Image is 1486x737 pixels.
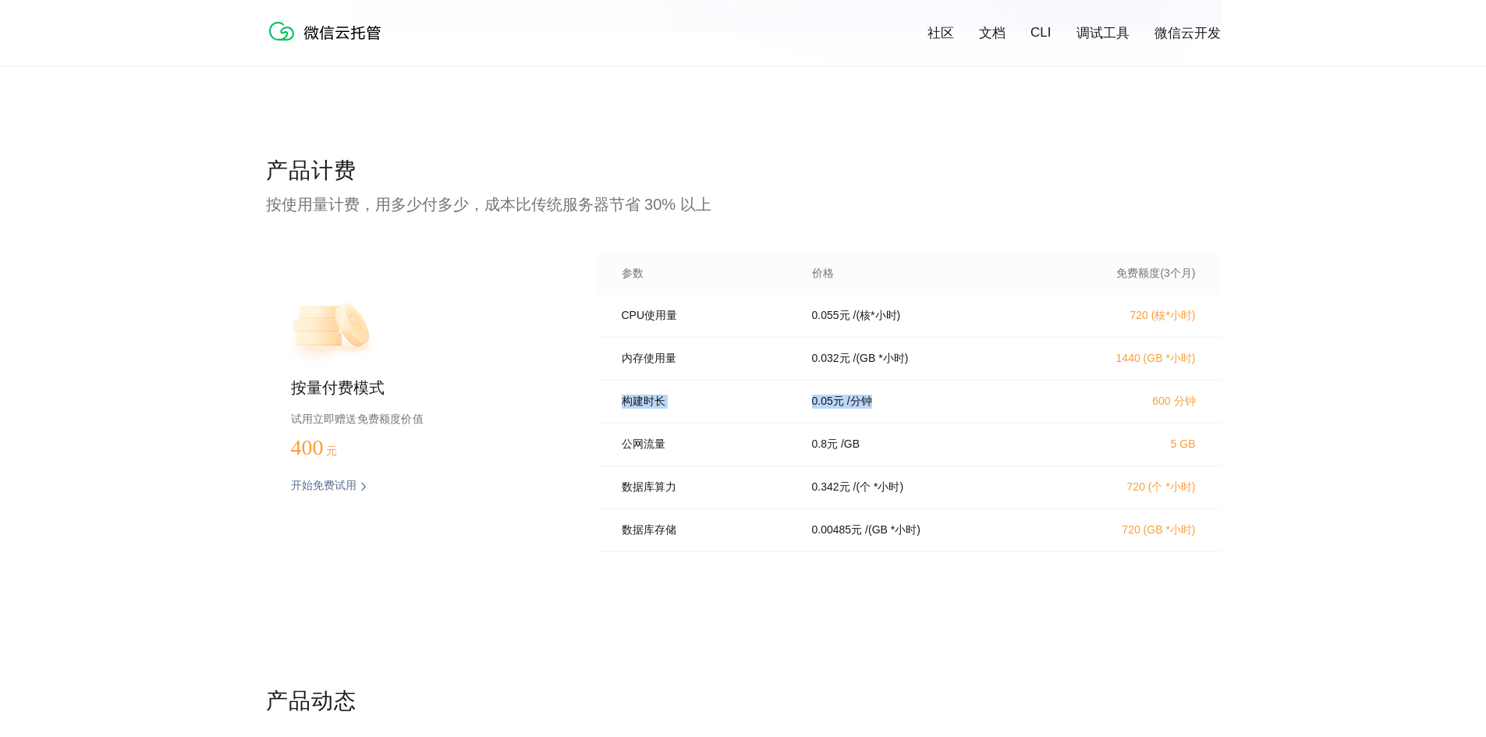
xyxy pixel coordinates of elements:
[622,523,790,537] p: 数据库存储
[812,480,850,494] p: 0.342 元
[812,309,850,323] p: 0.055 元
[1059,523,1196,537] p: 720 (GB *小时)
[622,352,790,366] p: 内存使用量
[853,352,909,366] p: / (GB *小时)
[266,686,1221,718] p: 产品动态
[326,445,337,457] span: 元
[622,267,790,281] p: 参数
[812,438,838,452] p: 0.8 元
[812,395,844,409] p: 0.05 元
[1030,25,1051,41] a: CLI
[1059,309,1196,323] p: 720 (核*小时)
[1059,480,1196,494] p: 720 (个 *小时)
[812,523,863,537] p: 0.00485 元
[266,16,391,47] img: 微信云托管
[853,480,904,494] p: / (个 *小时)
[865,523,920,537] p: / (GB *小时)
[812,267,834,281] p: 价格
[291,479,356,494] p: 开始免费试用
[622,480,790,494] p: 数据库算力
[266,36,391,49] a: 微信云托管
[1059,395,1196,409] p: 600 分钟
[291,435,369,460] p: 400
[847,395,872,409] p: / 分钟
[266,193,1221,215] p: 按使用量计费，用多少付多少，成本比传统服务器节省 30% 以上
[927,24,954,42] a: 社区
[291,409,547,429] p: 试用立即赠送免费额度价值
[266,156,1221,187] p: 产品计费
[1076,24,1130,42] a: 调试工具
[1154,24,1221,42] a: 微信云开发
[1059,352,1196,366] p: 1440 (GB *小时)
[812,352,850,366] p: 0.032 元
[291,377,547,399] p: 按量付费模式
[841,438,860,452] p: / GB
[1059,267,1196,281] p: 免费额度(3个月)
[622,438,790,452] p: 公网流量
[622,395,790,409] p: 构建时长
[853,309,901,323] p: / (核*小时)
[1059,438,1196,450] p: 5 GB
[622,309,790,323] p: CPU使用量
[979,24,1005,42] a: 文档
